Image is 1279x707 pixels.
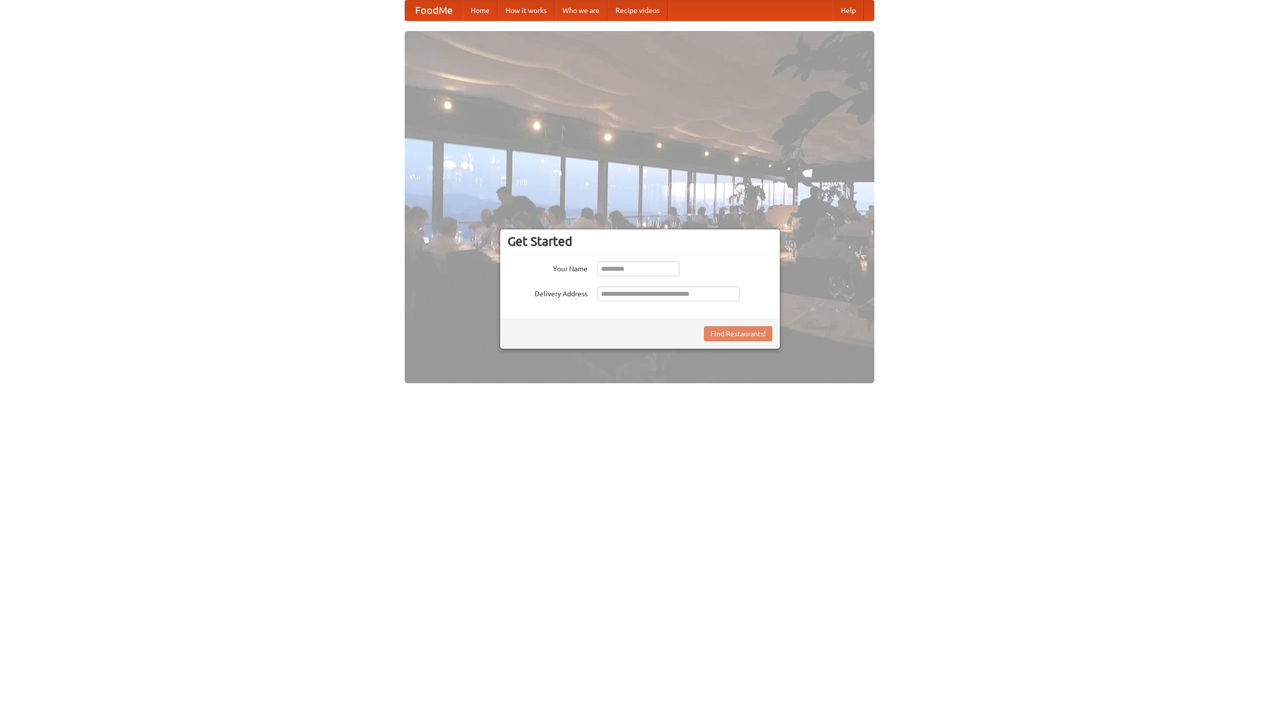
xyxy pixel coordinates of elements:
a: FoodMe [405,0,463,20]
a: Help [833,0,864,20]
label: Your Name [508,261,588,274]
a: How it works [498,0,555,20]
a: Who we are [555,0,608,20]
a: Home [463,0,498,20]
button: Find Restaurants! [704,326,772,341]
label: Delivery Address [508,286,588,299]
h3: Get Started [508,234,772,249]
a: Recipe videos [608,0,667,20]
